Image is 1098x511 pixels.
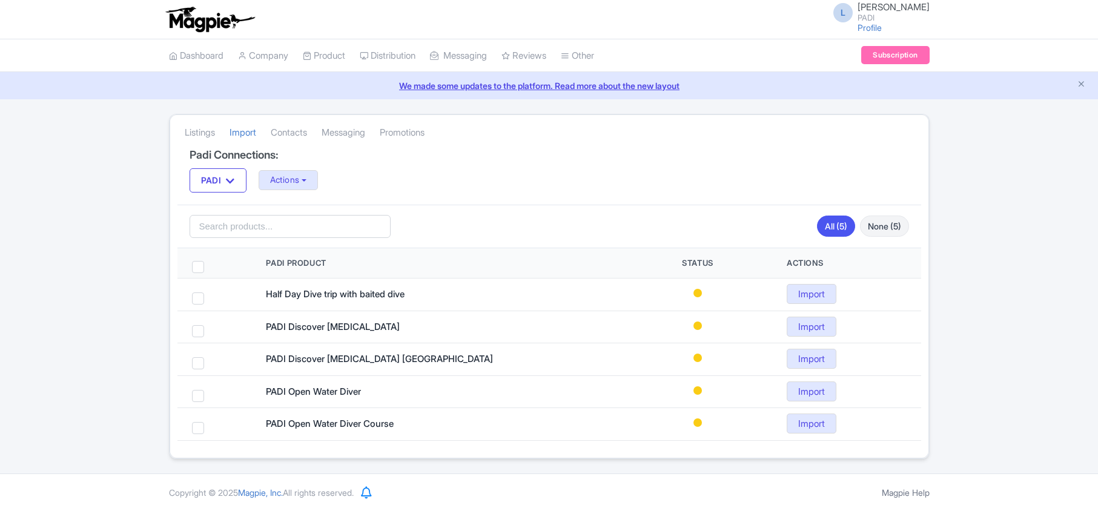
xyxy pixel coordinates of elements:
[190,168,246,193] button: PADI
[169,39,223,73] a: Dashboard
[501,39,546,73] a: Reviews
[271,116,307,150] a: Contacts
[772,248,921,279] th: Actions
[266,417,609,431] div: PADI Open Water Diver Course
[238,487,283,498] span: Magpie, Inc.
[826,2,930,22] a: L [PERSON_NAME] PADI
[787,284,836,304] a: Import
[817,216,855,237] a: All (5)
[787,381,836,401] a: Import
[185,116,215,150] a: Listings
[190,149,909,161] h4: Padi Connections:
[882,487,930,498] a: Magpie Help
[238,39,288,73] a: Company
[322,116,365,150] a: Messaging
[380,116,425,150] a: Promotions
[858,14,930,22] small: PADI
[1077,78,1086,92] button: Close announcement
[266,288,609,302] div: Half Day Dive trip with baited dive
[860,216,909,237] a: None (5)
[787,349,836,369] a: Import
[861,46,929,64] a: Subscription
[7,79,1091,92] a: We made some updates to the platform. Read more about the new layout
[163,6,257,33] img: logo-ab69f6fb50320c5b225c76a69d11143b.png
[303,39,345,73] a: Product
[266,352,609,366] div: PADI Discover Scuba Diving PADANGBAI
[623,248,772,279] th: Status
[251,248,623,279] th: Padi Product
[833,3,853,22] span: L
[190,215,391,238] input: Search products...
[430,39,487,73] a: Messaging
[561,39,594,73] a: Other
[162,486,361,499] div: Copyright © 2025 All rights reserved.
[787,317,836,337] a: Import
[360,39,415,73] a: Distribution
[266,385,609,399] div: PADI Open Water Diver
[259,170,319,190] button: Actions
[858,22,882,33] a: Profile
[858,1,930,13] span: [PERSON_NAME]
[266,320,609,334] div: PADI Discover Scuba Diving
[787,414,836,434] a: Import
[230,116,256,150] a: Import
